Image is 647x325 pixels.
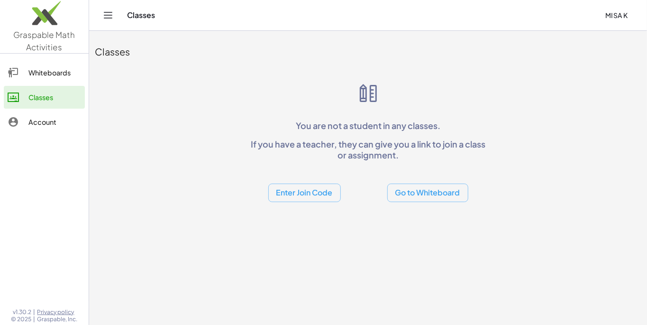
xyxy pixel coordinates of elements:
[13,308,32,316] span: v1.30.2
[14,29,75,52] span: Graspable Math Activities
[37,316,78,323] span: Graspable, Inc.
[605,11,628,19] span: misa k
[95,45,641,58] div: Classes
[247,139,490,161] p: If you have a teacher, they can give you a link to join a class or assignment.
[268,184,341,202] button: Enter Join Code
[34,316,36,323] span: |
[4,86,85,109] a: Classes
[34,308,36,316] span: |
[4,61,85,84] a: Whiteboards
[598,7,636,24] button: misa k
[28,92,81,103] div: Classes
[4,111,85,133] a: Account
[100,8,116,23] button: Toggle navigation
[28,116,81,128] div: Account
[28,67,81,78] div: Whiteboards
[11,316,32,323] span: © 2025
[247,120,490,131] p: You are not a student in any classes.
[387,184,468,202] button: Go to Whiteboard
[37,308,78,316] a: Privacy policy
